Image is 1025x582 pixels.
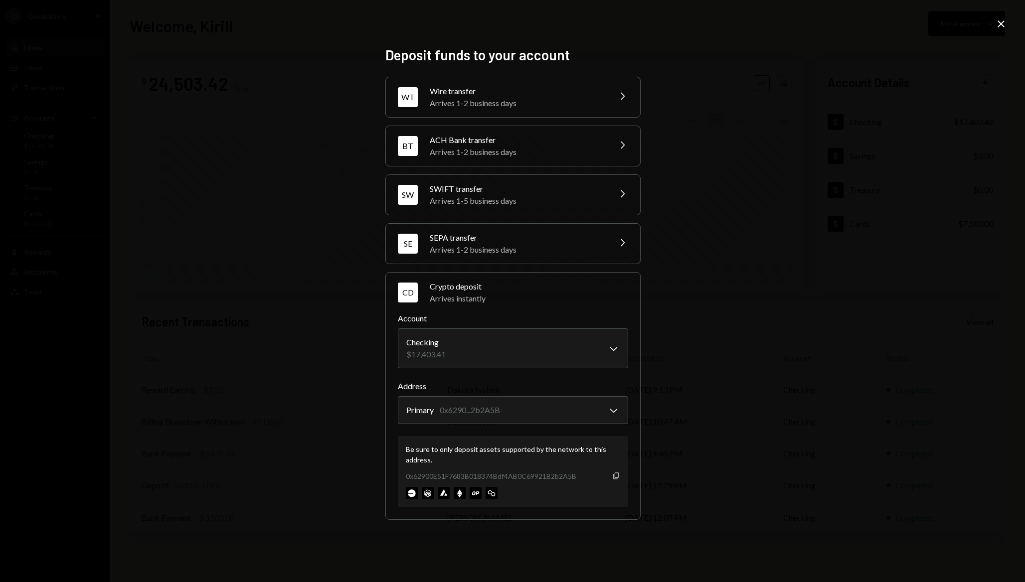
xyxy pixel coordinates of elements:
button: Account [398,328,628,368]
div: 0x62900E51F7683B018374Bdf4AB0C69921B2b2A5B [406,471,576,481]
div: CD [398,283,418,302]
div: WT [398,87,418,107]
button: WTWire transferArrives 1-2 business days [386,77,640,117]
button: SESEPA transferArrives 1-2 business days [386,224,640,264]
button: BTACH Bank transferArrives 1-2 business days [386,126,640,166]
img: optimism-mainnet [470,487,482,499]
div: SEPA transfer [430,232,604,244]
img: polygon-mainnet [486,487,498,499]
img: arbitrum-mainnet [422,487,434,499]
div: SE [398,234,418,254]
div: 0x6290...2b2A5B [440,404,500,416]
div: SW [398,185,418,205]
div: Be sure to only deposit assets supported by the network to this address. [406,444,620,465]
div: Arrives 1-2 business days [430,244,604,256]
div: ACH Bank transfer [430,134,604,146]
div: Arrives 1-5 business days [430,195,604,207]
label: Account [398,312,628,324]
div: Crypto deposit [430,281,628,292]
img: ethereum-mainnet [454,487,466,499]
div: Wire transfer [430,85,604,97]
label: Address [398,380,628,392]
h2: Deposit funds to your account [385,45,640,65]
div: Arrives 1-2 business days [430,97,604,109]
div: Arrives instantly [430,292,628,304]
div: BT [398,136,418,156]
div: SWIFT transfer [430,183,604,195]
div: CDCrypto depositArrives instantly [398,312,628,507]
button: SWSWIFT transferArrives 1-5 business days [386,175,640,215]
img: base-mainnet [406,487,418,499]
div: Arrives 1-2 business days [430,146,604,158]
button: CDCrypto depositArrives instantly [386,273,640,312]
img: avalanche-mainnet [438,487,450,499]
button: Address [398,396,628,424]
